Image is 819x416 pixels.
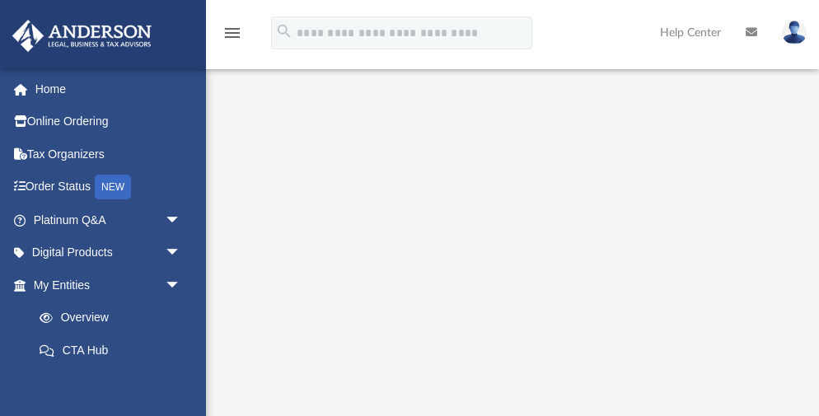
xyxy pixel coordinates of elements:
i: search [275,22,293,40]
a: Overview [23,301,206,334]
span: arrow_drop_down [165,269,198,302]
a: My Entitiesarrow_drop_down [12,269,206,301]
a: Tax Organizers [12,138,206,171]
span: arrow_drop_down [165,236,198,270]
a: Home [12,72,206,105]
a: menu [222,31,242,43]
span: arrow_drop_down [165,203,198,237]
i: menu [222,23,242,43]
a: Order StatusNEW [12,171,206,204]
a: Online Ordering [12,105,206,138]
a: Digital Productsarrow_drop_down [12,236,206,269]
div: NEW [95,175,131,199]
a: CTA Hub [23,334,206,367]
img: Anderson Advisors Platinum Portal [7,20,157,52]
img: User Pic [782,21,807,44]
a: Platinum Q&Aarrow_drop_down [12,203,206,236]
